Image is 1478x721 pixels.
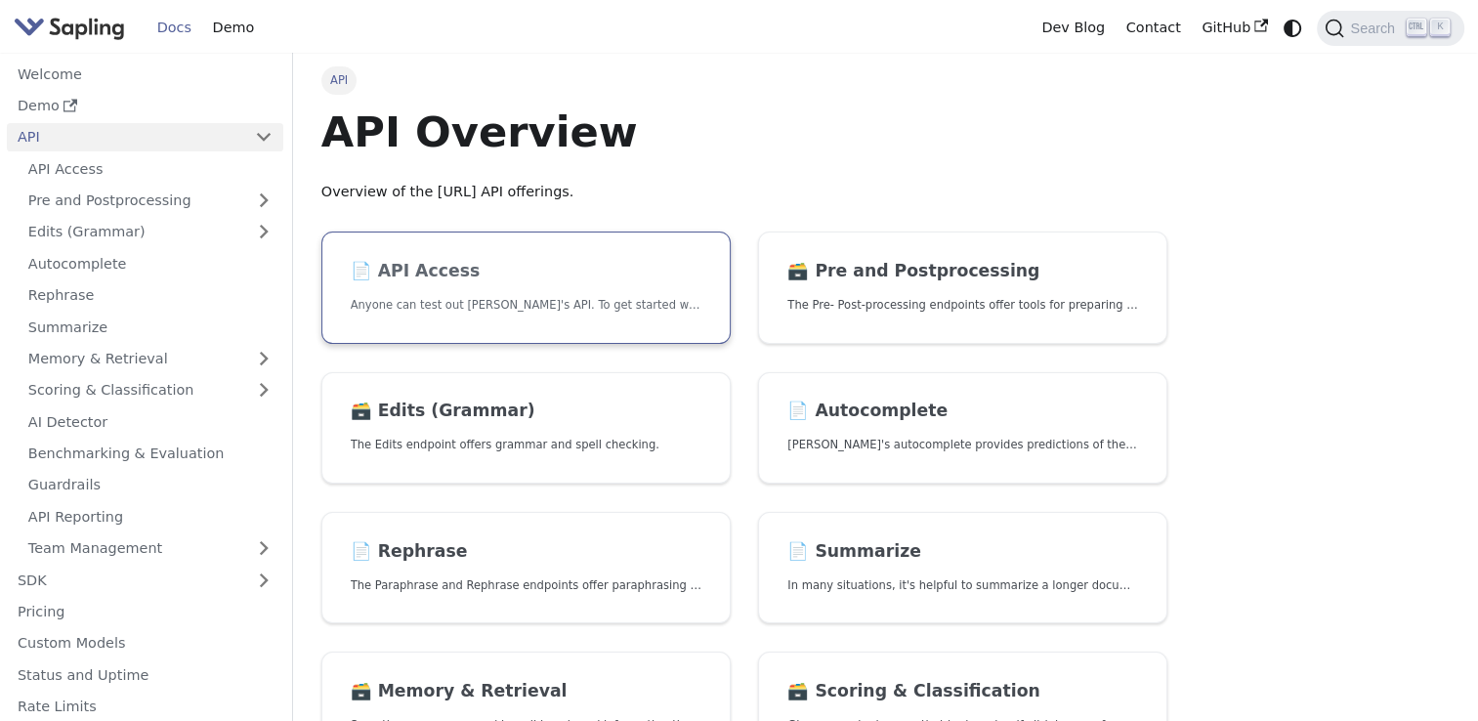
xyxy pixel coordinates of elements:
[1430,19,1450,36] kbd: K
[18,440,283,468] a: Benchmarking & Evaluation
[787,541,1138,563] h2: Summarize
[147,13,202,43] a: Docs
[7,598,283,626] a: Pricing
[7,60,283,88] a: Welcome
[787,681,1138,702] h2: Scoring & Classification
[18,154,283,183] a: API Access
[787,261,1138,282] h2: Pre and Postprocessing
[18,187,283,215] a: Pre and Postprocessing
[787,436,1138,454] p: Sapling's autocomplete provides predictions of the next few characters or words
[351,296,701,315] p: Anyone can test out Sapling's API. To get started with the API, simply:
[18,502,283,530] a: API Reporting
[351,261,701,282] h2: API Access
[787,401,1138,422] h2: Autocomplete
[1031,13,1115,43] a: Dev Blog
[787,576,1138,595] p: In many situations, it's helpful to summarize a longer document into a shorter, more easily diges...
[18,471,283,499] a: Guardrails
[321,372,731,485] a: 🗃️ Edits (Grammar)The Edits endpoint offers grammar and spell checking.
[758,512,1167,624] a: 📄️ SummarizeIn many situations, it's helpful to summarize a longer document into a shorter, more ...
[202,13,265,43] a: Demo
[18,376,283,404] a: Scoring & Classification
[18,281,283,310] a: Rephrase
[244,566,283,594] button: Expand sidebar category 'SDK'
[321,232,731,344] a: 📄️ API AccessAnyone can test out [PERSON_NAME]'s API. To get started with the API, simply:
[351,576,701,595] p: The Paraphrase and Rephrase endpoints offer paraphrasing for particular styles.
[351,681,701,702] h2: Memory & Retrieval
[351,436,701,454] p: The Edits endpoint offers grammar and spell checking.
[321,106,1168,158] h1: API Overview
[14,14,132,42] a: Sapling.ai
[351,541,701,563] h2: Rephrase
[7,566,244,594] a: SDK
[351,401,701,422] h2: Edits (Grammar)
[1344,21,1407,36] span: Search
[321,512,731,624] a: 📄️ RephraseThe Paraphrase and Rephrase endpoints offer paraphrasing for particular styles.
[18,407,283,436] a: AI Detector
[18,218,283,246] a: Edits (Grammar)
[1279,14,1307,42] button: Switch between dark and light mode (currently system mode)
[18,313,283,341] a: Summarize
[1191,13,1278,43] a: GitHub
[18,345,283,373] a: Memory & Retrieval
[7,123,244,151] a: API
[7,693,283,721] a: Rate Limits
[787,296,1138,315] p: The Pre- Post-processing endpoints offer tools for preparing your text data for ingestation as we...
[321,66,358,94] span: API
[14,14,125,42] img: Sapling.ai
[321,181,1168,204] p: Overview of the [URL] API offerings.
[321,66,1168,94] nav: Breadcrumbs
[7,629,283,657] a: Custom Models
[1317,11,1463,46] button: Search (Ctrl+K)
[1116,13,1192,43] a: Contact
[18,249,283,277] a: Autocomplete
[7,660,283,689] a: Status and Uptime
[18,534,283,563] a: Team Management
[758,372,1167,485] a: 📄️ Autocomplete[PERSON_NAME]'s autocomplete provides predictions of the next few characters or words
[7,92,283,120] a: Demo
[758,232,1167,344] a: 🗃️ Pre and PostprocessingThe Pre- Post-processing endpoints offer tools for preparing your text d...
[244,123,283,151] button: Collapse sidebar category 'API'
